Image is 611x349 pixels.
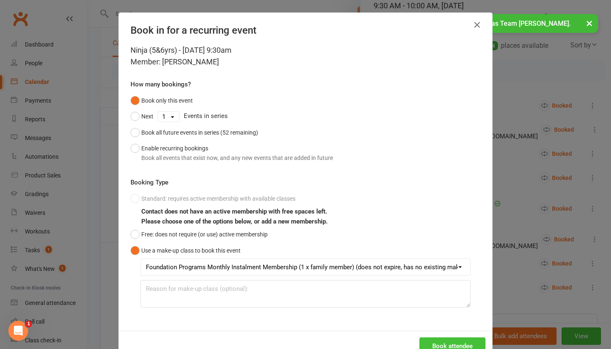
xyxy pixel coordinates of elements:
h4: Book in for a recurring event [131,25,480,36]
label: How many bookings? [131,79,191,89]
div: Book all events that exist now, and any new events that are added in future [141,153,333,162]
button: Book only this event [131,93,193,108]
label: Booking Type [131,177,168,187]
b: Please choose one of the options below, or add a new membership. [141,218,328,225]
button: Book all future events in series (52 remaining) [131,125,258,140]
div: Events in series [131,108,480,124]
button: Close [471,18,484,32]
span: 1 [25,321,32,327]
div: Book all future events in series (52 remaining) [141,128,258,137]
button: Enable recurring bookingsBook all events that exist now, and any new events that are added in future [131,140,333,166]
button: Next [131,108,153,124]
button: Use a make-up class to book this event [131,243,241,258]
button: Free: does not require (or use) active membership [131,226,268,242]
iframe: Intercom live chat [8,321,28,341]
div: Ninja (5&6yrs) - [DATE] 9:30am Member: [PERSON_NAME] [131,44,480,68]
b: Contact does not have an active membership with free spaces left. [141,208,327,215]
